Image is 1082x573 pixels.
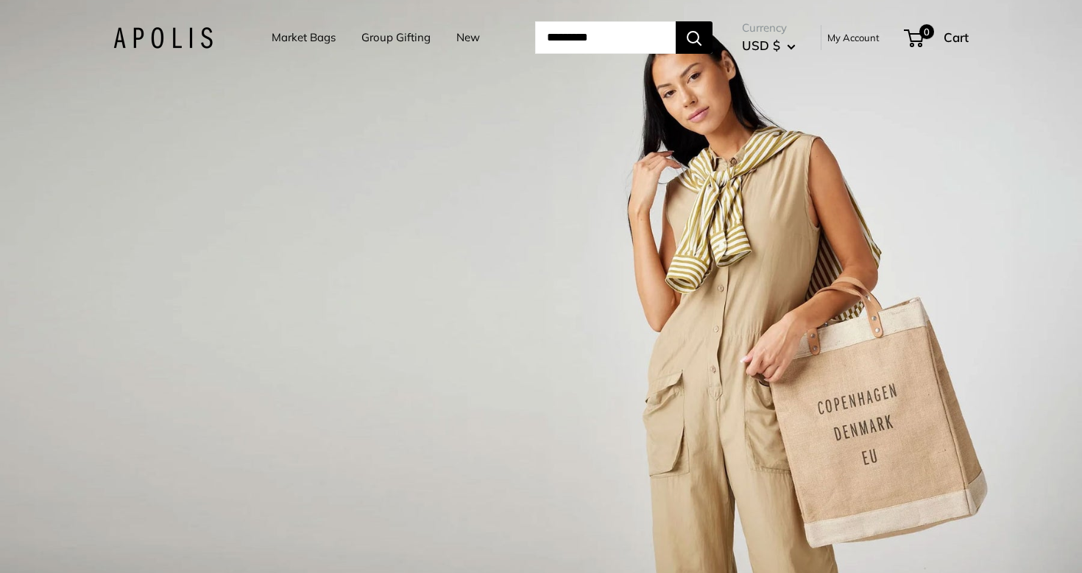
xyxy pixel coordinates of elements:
span: USD $ [742,38,780,53]
button: USD $ [742,34,796,57]
span: Currency [742,18,796,38]
span: Cart [944,29,969,45]
span: 0 [919,24,934,39]
a: Group Gifting [361,27,431,48]
input: Search... [535,21,676,54]
a: Market Bags [272,27,336,48]
img: Apolis [113,27,213,49]
a: New [456,27,480,48]
button: Search [676,21,713,54]
a: My Account [827,29,880,46]
a: 0 Cart [905,26,969,49]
